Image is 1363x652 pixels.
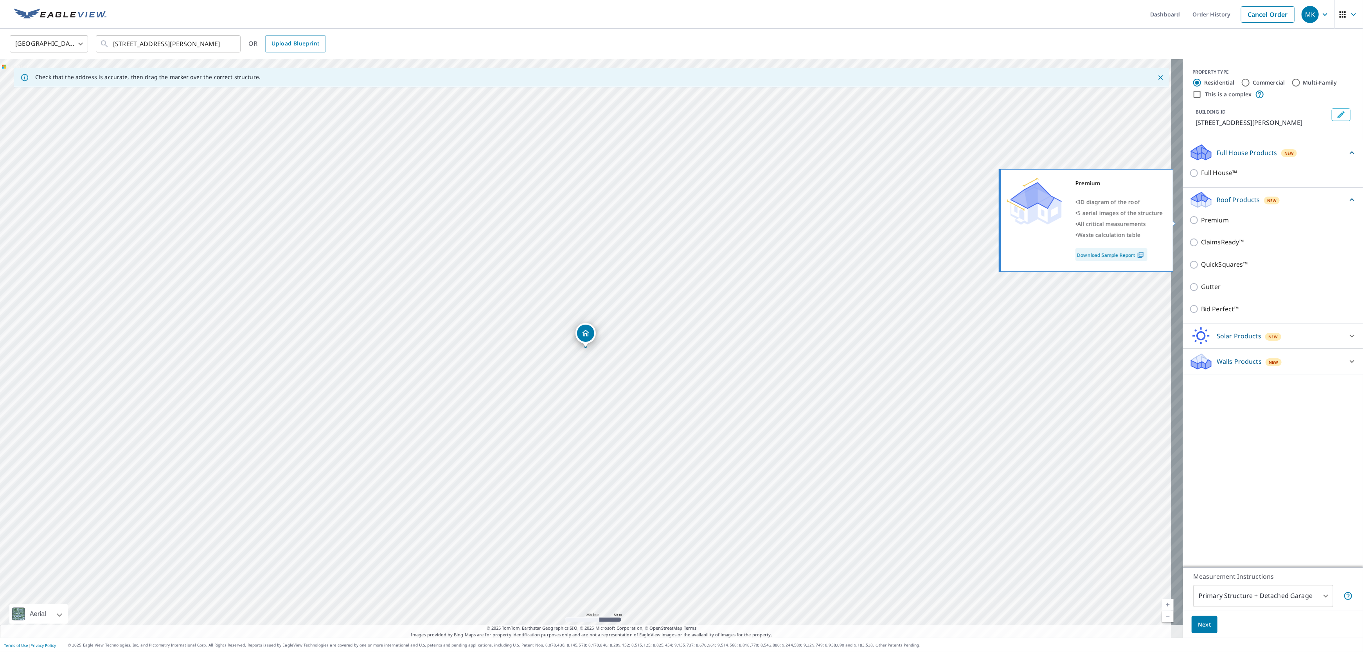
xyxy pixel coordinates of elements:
[113,33,225,55] input: Search by address or latitude-longitude
[1193,585,1333,607] div: Primary Structure + Detached Garage
[10,33,88,55] div: [GEOGRAPHIC_DATA]
[1075,197,1163,208] div: •
[1156,72,1166,83] button: Close
[1162,599,1174,610] a: Current Level 17, Zoom In
[1201,260,1248,269] p: QuickSquares™
[684,625,697,631] a: Terms
[1205,90,1252,98] label: This is a complex
[1189,352,1357,371] div: Walls ProductsNew
[1189,191,1357,209] div: Roof ProductsNew
[1332,108,1350,121] button: Edit building 1
[1303,79,1337,87] label: Multi-Family
[1217,148,1277,157] p: Full House Products
[1162,610,1174,622] a: Current Level 17, Zoom Out
[9,604,68,624] div: Aerial
[1189,327,1357,345] div: Solar ProductsNew
[1077,198,1140,206] span: 3D diagram of the roof
[1196,108,1226,115] p: BUILDING ID
[14,9,106,20] img: EV Logo
[1201,282,1221,292] p: Gutter
[265,35,325,52] a: Upload Blueprint
[1217,357,1262,366] p: Walls Products
[649,625,682,631] a: OpenStreetMap
[1268,334,1278,340] span: New
[1075,248,1147,261] a: Download Sample Report
[1193,572,1353,581] p: Measurement Instructions
[1077,231,1140,238] span: Waste calculation table
[1192,69,1354,76] div: PROPERTY TYPE
[1302,6,1319,23] div: MK
[1198,620,1211,630] span: Next
[1077,220,1146,228] span: All critical measurements
[1201,304,1239,314] p: Bid Perfect™
[4,643,28,648] a: Terms of Use
[1217,195,1260,204] p: Roof Products
[1201,168,1237,178] p: Full House™
[1135,251,1146,258] img: Pdf Icon
[1253,79,1285,87] label: Commercial
[1267,197,1277,204] span: New
[35,74,261,81] p: Check that the address is accurate, then drag the marker over the correct structure.
[31,643,56,648] a: Privacy Policy
[1196,118,1329,127] p: [STREET_ADDRESS][PERSON_NAME]
[1204,79,1235,87] label: Residential
[575,323,596,347] div: Dropped pin, building 1, Residential property, 289 N Berteau Ave Elmhurst, IL 60126
[68,642,1359,648] p: © 2025 Eagle View Technologies, Inc. and Pictometry International Corp. All Rights Reserved. Repo...
[1075,208,1163,219] div: •
[27,604,49,624] div: Aerial
[1192,616,1217,634] button: Next
[1201,215,1229,225] p: Premium
[1075,219,1163,229] div: •
[4,643,56,648] p: |
[1075,178,1163,189] div: Premium
[1217,331,1261,341] p: Solar Products
[272,39,319,49] span: Upload Blueprint
[1075,229,1163,240] div: •
[1284,150,1294,156] span: New
[1269,359,1278,365] span: New
[1201,237,1244,247] p: ClaimsReady™
[487,625,697,632] span: © 2025 TomTom, Earthstar Geographics SIO, © 2025 Microsoft Corporation, ©
[1343,591,1353,601] span: Your report will include the primary structure and a detached garage if one exists.
[1241,6,1295,23] a: Cancel Order
[1077,209,1163,217] span: 5 aerial images of the structure
[248,35,326,52] div: OR
[1189,143,1357,162] div: Full House ProductsNew
[1007,178,1062,225] img: Premium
